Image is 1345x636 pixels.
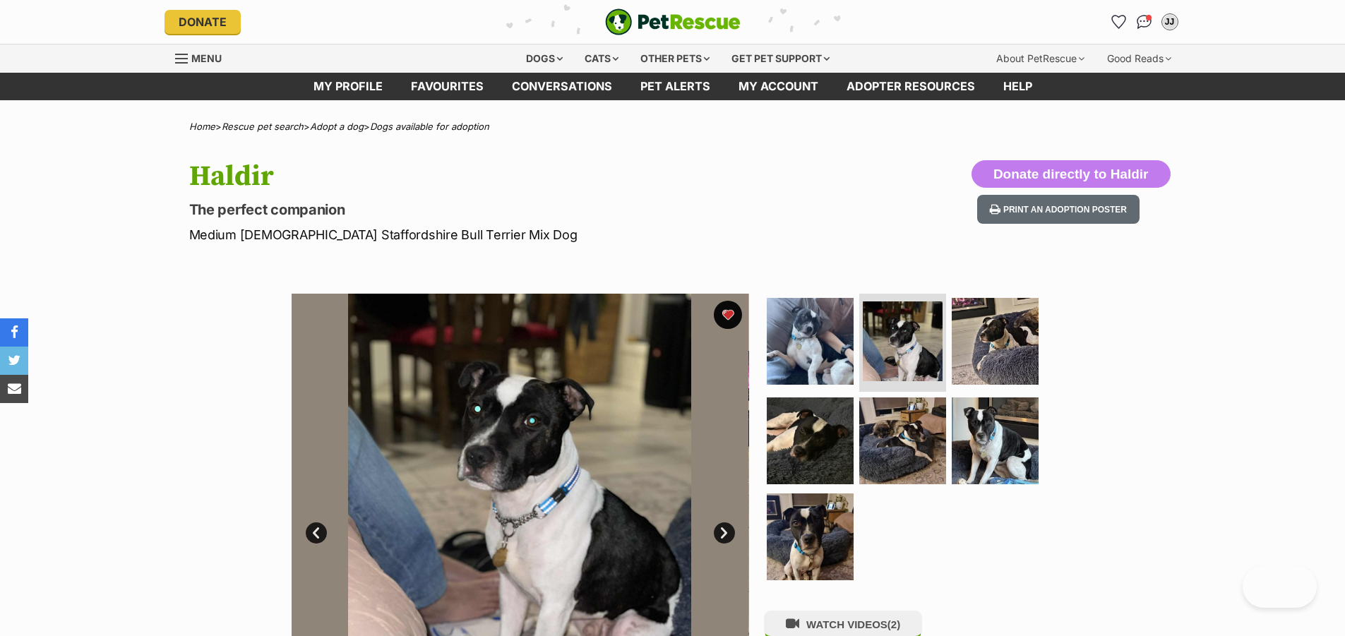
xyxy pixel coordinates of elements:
a: Conversations [1133,11,1156,33]
a: Help [989,73,1046,100]
div: Get pet support [722,44,839,73]
button: My account [1159,11,1181,33]
h1: Haldir [189,160,787,193]
img: Photo of Haldir [859,397,946,484]
div: JJ [1163,15,1177,29]
p: Medium [DEMOGRAPHIC_DATA] Staffordshire Bull Terrier Mix Dog [189,225,787,244]
p: The perfect companion [189,200,787,220]
a: Adopter resources [832,73,989,100]
iframe: Help Scout Beacon - Open [1243,565,1317,608]
img: Photo of Haldir [952,397,1039,484]
a: Adopt a dog [310,121,364,132]
a: Favourites [397,73,498,100]
button: Print an adoption poster [977,195,1140,224]
img: Photo of Haldir [767,298,854,385]
img: chat-41dd97257d64d25036548639549fe6c8038ab92f7586957e7f3b1b290dea8141.svg [1137,15,1152,29]
button: Donate directly to Haldir [972,160,1171,188]
a: Pet alerts [626,73,724,100]
a: Rescue pet search [222,121,304,132]
a: Dogs available for adoption [370,121,489,132]
img: Photo of Haldir [863,301,943,381]
a: conversations [498,73,626,100]
div: About PetRescue [986,44,1094,73]
a: Home [189,121,215,132]
span: Menu [191,52,222,64]
button: favourite [714,301,742,329]
a: Menu [175,44,232,70]
div: > > > [154,121,1192,132]
a: Favourites [1108,11,1130,33]
div: Dogs [516,44,573,73]
a: My account [724,73,832,100]
a: PetRescue [605,8,741,35]
img: Photo of Haldir [767,397,854,484]
a: Prev [306,522,327,544]
a: Next [714,522,735,544]
img: logo-e224e6f780fb5917bec1dbf3a21bbac754714ae5b6737aabdf751b685950b380.svg [605,8,741,35]
a: Donate [165,10,241,34]
a: My profile [299,73,397,100]
div: Good Reads [1097,44,1181,73]
img: Photo of Haldir [767,493,854,580]
img: Photo of Haldir [952,298,1039,385]
div: Other pets [630,44,719,73]
ul: Account quick links [1108,11,1181,33]
span: (2) [887,618,900,630]
div: Cats [575,44,628,73]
